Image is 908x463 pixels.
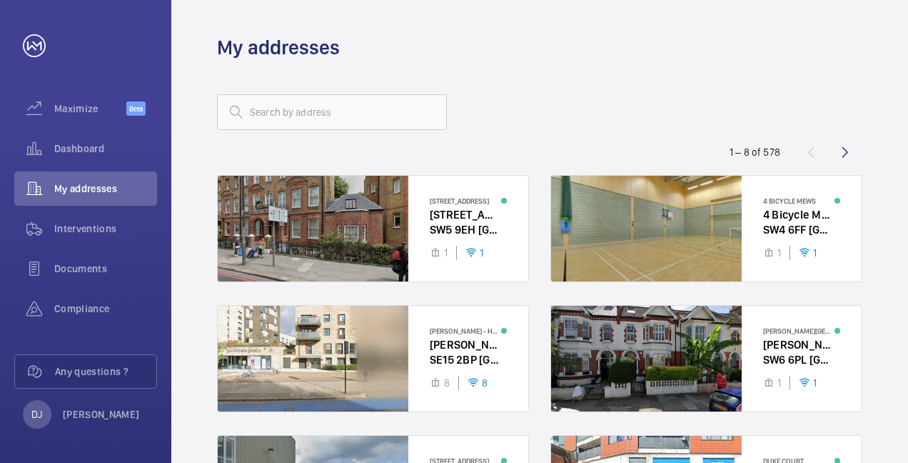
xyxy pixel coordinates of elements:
div: 1 – 8 of 578 [730,145,780,159]
span: My addresses [54,181,157,196]
input: Search by address [217,94,447,130]
h1: My addresses [217,34,340,61]
span: Maximize [54,101,126,116]
span: Documents [54,262,157,276]
span: Beta [126,101,146,116]
span: Compliance [54,302,157,316]
p: [PERSON_NAME] [63,407,140,422]
p: DJ [31,407,42,422]
span: Interventions [54,221,157,236]
span: Any questions ? [55,364,156,379]
span: Dashboard [54,141,157,156]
